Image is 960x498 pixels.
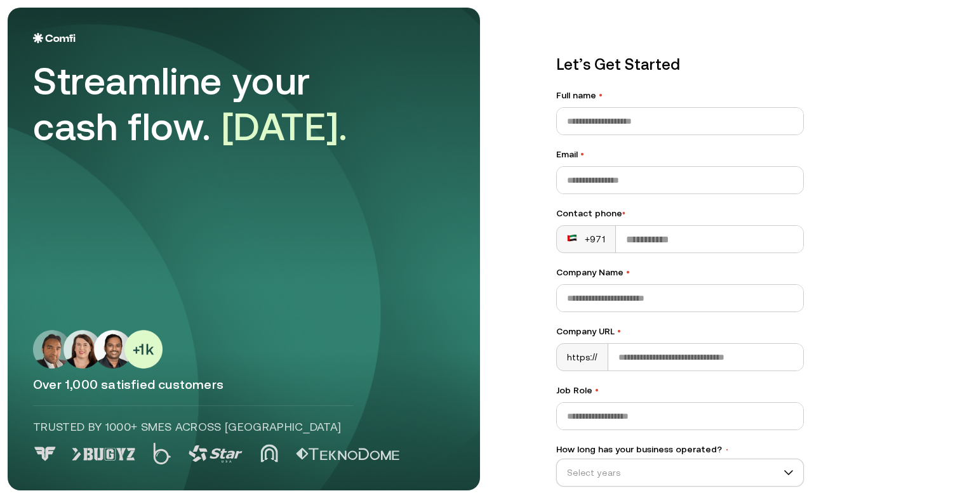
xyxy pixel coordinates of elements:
img: Logo [33,33,76,43]
label: How long has your business operated? [556,443,804,456]
p: Let’s Get Started [556,53,804,76]
div: Streamline your cash flow. [33,58,389,150]
img: Logo 2 [153,443,171,464]
label: Job Role [556,384,804,397]
img: Logo 3 [189,445,243,462]
span: • [617,326,621,336]
img: Logo 0 [33,447,57,461]
iframe: Intercom live chat [917,455,947,485]
div: +971 [567,233,605,246]
span: • [599,90,603,100]
p: Over 1,000 satisfied customers [33,376,455,393]
div: https:// [557,344,608,370]
span: [DATE]. [222,105,348,148]
span: • [622,208,625,218]
label: Company Name [556,266,804,279]
span: • [724,445,730,454]
span: • [595,385,599,395]
label: Full name [556,89,804,102]
img: Logo 5 [296,448,399,461]
label: Email [556,148,804,161]
img: Logo 4 [260,444,278,462]
p: Trusted by 1000+ SMEs across [GEOGRAPHIC_DATA] [33,419,354,435]
span: • [580,149,584,159]
div: Contact phone [556,207,804,220]
img: Logo 1 [72,448,135,461]
span: • [626,267,630,277]
label: Company URL [556,325,804,338]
